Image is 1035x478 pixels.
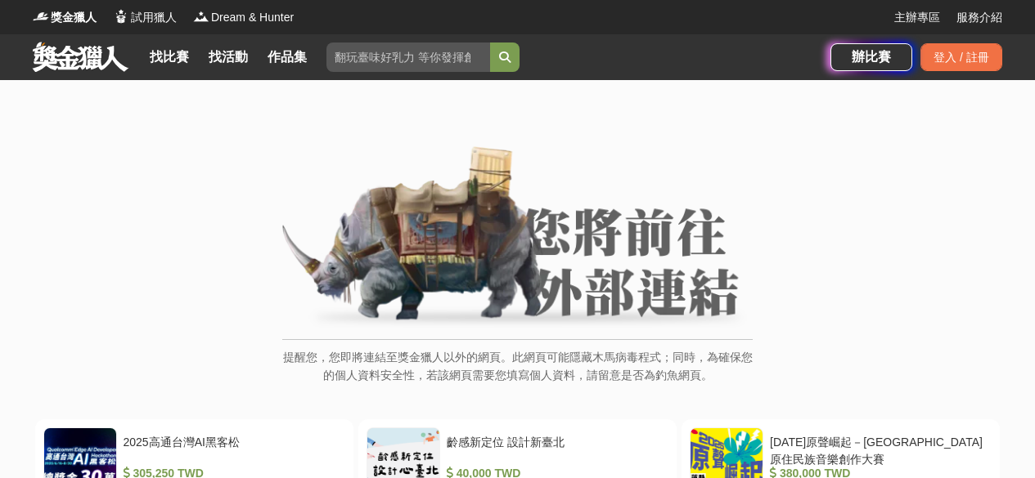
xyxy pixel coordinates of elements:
div: 登入 / 註冊 [920,43,1002,71]
span: 試用獵人 [131,9,177,26]
a: 辦比賽 [830,43,912,71]
img: Logo [193,8,209,25]
a: LogoDream & Hunter [193,9,294,26]
div: 2025高通台灣AI黑客松 [124,434,339,465]
span: Dream & Hunter [211,9,294,26]
a: 服務介紹 [956,9,1002,26]
a: Logo獎金獵人 [33,9,97,26]
div: [DATE]原聲崛起－[GEOGRAPHIC_DATA]原住民族音樂創作大賽 [770,434,985,465]
img: Logo [33,8,49,25]
a: 主辦專區 [894,9,940,26]
a: 找比賽 [143,46,196,69]
input: 翻玩臺味好乳力 等你發揮創意！ [326,42,490,72]
a: 找活動 [202,46,254,69]
img: External Link Banner [282,146,753,331]
p: 提醒您，您即將連結至獎金獵人以外的網頁。此網頁可能隱藏木馬病毒程式；同時，為確保您的個人資料安全性，若該網頁需要您填寫個人資料，請留意是否為釣魚網頁。 [282,348,753,401]
img: Logo [113,8,129,25]
a: 作品集 [261,46,313,69]
a: Logo試用獵人 [113,9,177,26]
div: 齡感新定位 設計新臺北 [447,434,662,465]
span: 獎金獵人 [51,9,97,26]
